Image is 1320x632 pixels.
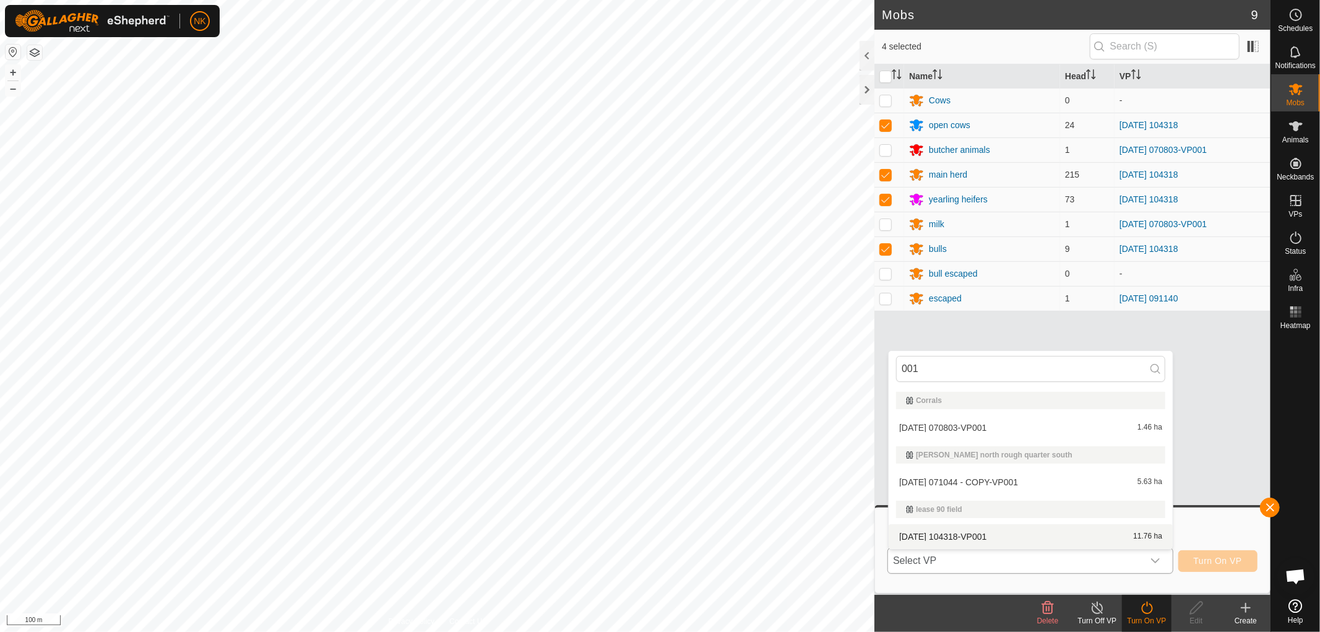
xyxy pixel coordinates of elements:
[1065,170,1079,180] span: 215
[6,45,20,59] button: Reset Map
[1090,33,1240,59] input: Search (S)
[1285,248,1306,255] span: Status
[6,65,20,80] button: +
[933,71,943,81] p-sorticon: Activate to sort
[1275,62,1316,69] span: Notifications
[1115,64,1270,89] th: VP
[449,616,486,627] a: Contact Us
[892,71,902,81] p-sorticon: Activate to sort
[1278,25,1313,32] span: Schedules
[1288,210,1302,218] span: VPs
[1288,285,1303,292] span: Infra
[1037,617,1059,625] span: Delete
[1119,293,1178,303] a: [DATE] 091140
[1119,219,1207,229] a: [DATE] 070803-VP001
[1287,99,1305,106] span: Mobs
[929,193,988,206] div: yearling heifers
[1137,478,1162,487] span: 5.63 ha
[1277,173,1314,181] span: Neckbands
[1086,71,1096,81] p-sorticon: Activate to sort
[1115,88,1270,113] td: -
[1065,269,1070,279] span: 0
[1119,170,1178,180] a: [DATE] 104318
[1115,261,1270,286] td: -
[1143,548,1168,573] div: dropdown trigger
[906,506,1155,513] div: lease 90 field
[906,451,1155,459] div: [PERSON_NAME] north rough quarter south
[1178,550,1257,572] button: Turn On VP
[929,144,990,157] div: butcher animals
[929,94,951,107] div: Cows
[27,45,42,60] button: Map Layers
[889,470,1173,495] li: 2025-08-13 071044 - COPY-VP001
[896,356,1165,382] input: Search
[882,7,1251,22] h2: Mobs
[1221,615,1270,626] div: Create
[899,478,1018,487] span: [DATE] 071044 - COPY-VP001
[1119,120,1178,130] a: [DATE] 104318
[882,40,1090,53] span: 4 selected
[1065,194,1075,204] span: 73
[1133,532,1162,541] span: 11.76 ha
[1072,615,1122,626] div: Turn Off VP
[389,616,435,627] a: Privacy Policy
[1122,615,1171,626] div: Turn On VP
[1065,95,1070,105] span: 0
[15,10,170,32] img: Gallagher Logo
[929,292,962,305] div: escaped
[906,397,1155,404] div: Corrals
[889,415,1173,440] li: 2025-07-02 070803-VP001
[1119,244,1178,254] a: [DATE] 104318
[929,168,967,181] div: main herd
[888,548,1143,573] span: Select VP
[929,218,944,231] div: milk
[6,81,20,96] button: –
[899,423,986,432] span: [DATE] 070803-VP001
[889,387,1173,549] ul: Option List
[1060,64,1115,89] th: Head
[1065,145,1070,155] span: 1
[1119,145,1207,155] a: [DATE] 070803-VP001
[899,532,986,541] span: [DATE] 104318-VP001
[1065,120,1075,130] span: 24
[1171,615,1221,626] div: Edit
[1131,71,1141,81] p-sorticon: Activate to sort
[1251,6,1258,24] span: 9
[904,64,1060,89] th: Name
[1280,322,1311,329] span: Heatmap
[929,119,970,132] div: open cows
[929,267,978,280] div: bull escaped
[1065,219,1070,229] span: 1
[1065,244,1070,254] span: 9
[1065,293,1070,303] span: 1
[1194,556,1242,566] span: Turn On VP
[1271,594,1320,629] a: Help
[889,524,1173,549] li: 2025-09-14 104318-VP001
[194,15,205,28] span: NK
[1277,558,1314,595] div: Open chat
[1282,136,1309,144] span: Animals
[1137,423,1162,432] span: 1.46 ha
[1119,194,1178,204] a: [DATE] 104318
[929,243,947,256] div: bulls
[1288,617,1303,624] span: Help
